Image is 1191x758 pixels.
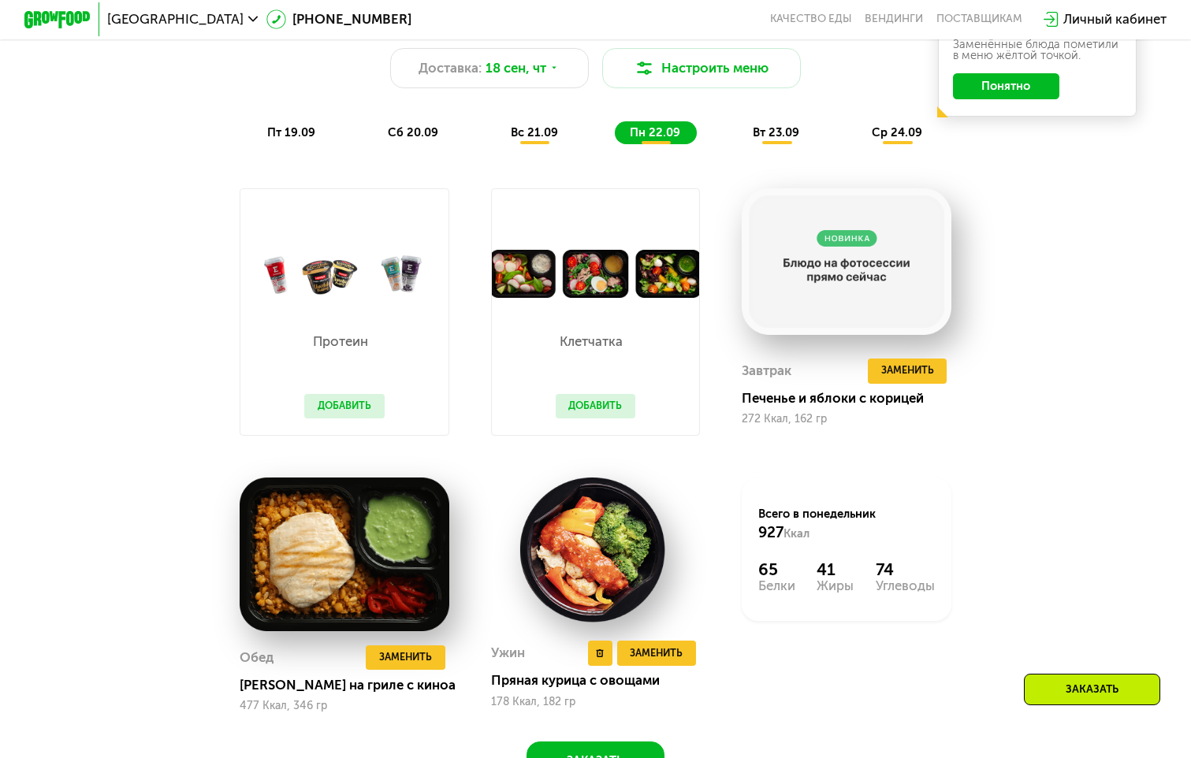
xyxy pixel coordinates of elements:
[770,13,852,26] a: Качество еды
[742,390,965,407] div: Печенье и яблоки с корицей
[240,700,449,712] div: 477 Ккал, 346 гр
[742,413,951,425] div: 272 Ккал, 162 гр
[753,125,799,139] span: вт 23.09
[366,645,445,670] button: Заменить
[817,559,854,579] div: 41
[817,579,854,593] div: Жиры
[388,125,438,139] span: сб 20.09
[491,641,525,665] div: Ужин
[556,394,636,418] button: Добавить
[1063,9,1167,29] div: Личный кабинет
[602,48,801,87] button: Настроить меню
[266,9,412,29] a: [PHONE_NUMBER]
[953,73,1059,100] button: Понятно
[630,645,683,662] span: Заменить
[872,125,922,139] span: ср 24.09
[486,58,546,78] span: 18 сен, чт
[758,559,795,579] div: 65
[511,125,558,139] span: вс 21.09
[758,523,783,541] span: 927
[868,359,947,383] button: Заменить
[936,13,1022,26] div: поставщикам
[379,649,432,666] span: Заменить
[953,39,1122,61] div: Заменённые блюда пометили в меню жёлтой точкой.
[783,526,810,541] span: Ккал
[1024,674,1160,705] div: Заказать
[876,579,935,593] div: Углеводы
[107,13,244,26] span: [GEOGRAPHIC_DATA]
[304,394,385,418] button: Добавить
[881,362,934,379] span: Заменить
[630,125,680,139] span: пн 22.09
[419,58,482,78] span: Доставка:
[865,13,923,26] a: Вендинги
[267,125,315,139] span: пт 19.09
[758,506,935,542] div: Всего в понедельник
[491,672,714,689] div: Пряная курица с овощами
[556,335,627,348] p: Клетчатка
[491,696,701,708] div: 178 Ккал, 182 гр
[240,645,274,670] div: Обед
[742,359,791,383] div: Завтрак
[876,559,935,579] div: 74
[304,335,376,348] p: Протеин
[617,641,697,665] button: Заменить
[758,579,795,593] div: Белки
[240,677,463,693] div: [PERSON_NAME] на гриле с киноа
